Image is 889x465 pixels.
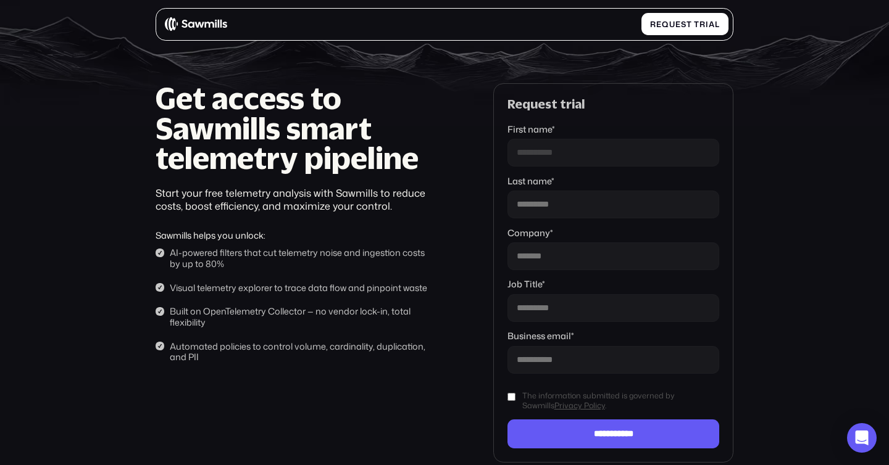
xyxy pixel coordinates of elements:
[156,230,432,241] div: Sawmills helps you unlock:
[709,20,715,29] span: a
[847,423,877,453] div: Open Intercom Messenger
[554,400,605,411] a: Privacy Policy
[715,20,720,29] span: l
[699,20,706,29] span: r
[507,393,515,401] input: The information submitted is governed by SawmillsPrivacy Policy.
[507,97,720,111] div: Request trial
[507,175,551,187] span: Last name
[522,391,720,409] span: The information submitted is governed by Sawmills .
[507,123,552,136] span: First name
[662,20,669,29] span: q
[156,186,432,212] div: Start your free telemetry analysis with Sawmills to reduce costs, boost efficiency, and maximize ...
[675,20,681,29] span: e
[170,306,432,327] div: Built on OpenTelemetry Collector — no vendor lock-in, total flexibility
[694,20,699,29] span: t
[687,20,692,29] span: t
[507,329,571,342] span: Business email
[507,226,550,239] span: Company
[641,13,728,36] a: Requesttrial
[669,20,675,29] span: u
[170,282,432,293] div: Visual telemetry explorer to trace data flow and pinpoint waste
[156,83,432,173] h1: Get access to Sawmills smart telemetry pipeline
[650,20,656,29] span: R
[681,20,687,29] span: s
[706,20,709,29] span: i
[170,341,432,363] div: Automated policies to control volume, cardinality, duplication, and PII
[656,20,662,29] span: e
[170,247,432,269] div: AI-powered filters that cut telemetry noise and ingestion costs by up to 80%
[507,278,542,290] span: Job Title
